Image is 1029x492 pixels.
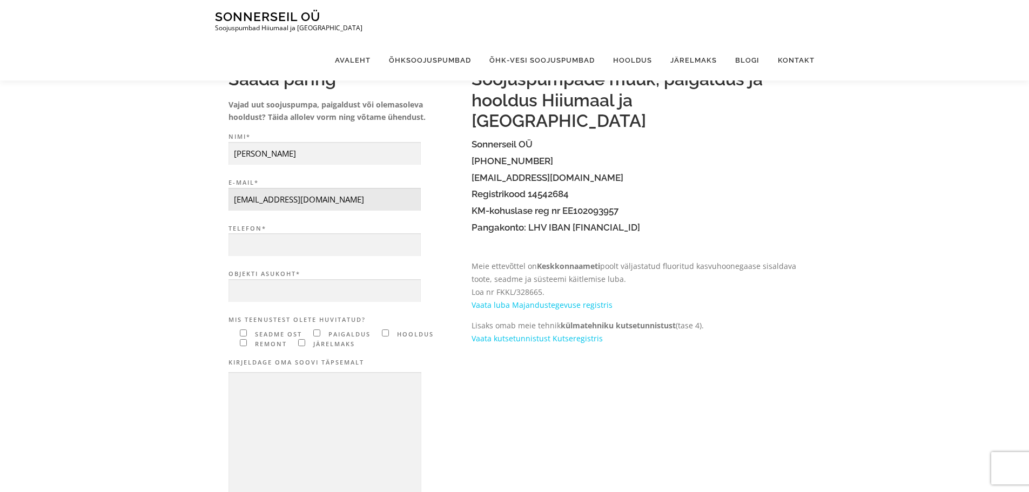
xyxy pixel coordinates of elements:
p: Soojuspumbad Hiiumaal ja [GEOGRAPHIC_DATA] [215,24,362,32]
a: Sonnerseil OÜ [215,9,320,24]
span: järelmaks [311,340,355,348]
h4: Pangakonto: LHV IBAN [FINANCIAL_ID] [472,223,801,233]
input: E-mail* [228,188,421,211]
h4: [PHONE_NUMBER] [472,156,801,166]
a: Õhksoojuspumbad [380,40,480,80]
strong: Vajad uut soojuspumpa, paigaldust või olemasoleva hooldust? Täida allolev vorm ning võtame ühendust. [228,99,426,123]
a: Järelmaks [661,40,726,80]
strong: külmatehniku kutsetunnistust [561,320,676,331]
p: Meie ettevõttel on poolt väljastatud fluoritud kasvuhoonegaase sisaldava toote, seadme ja süsteem... [472,260,801,311]
label: Objekti asukoht* [228,269,461,302]
input: Objekti asukoht* [228,279,421,302]
label: Nimi* [228,132,461,165]
label: Kirjeldage oma soovi täpsemalt [228,358,461,368]
span: remont [252,340,287,348]
input: Telefon* [228,233,421,257]
label: Mis teenustest olete huvitatud? [228,315,461,325]
label: E-mail* [228,178,461,211]
h2: Soojuspumpade müük, paigaldus ja hooldus Hiiumaal ja [GEOGRAPHIC_DATA] [472,69,801,131]
input: Nimi* [228,142,421,165]
h4: Sonnerseil OÜ [472,139,801,150]
span: hooldus [394,330,434,338]
a: [EMAIL_ADDRESS][DOMAIN_NAME] [472,172,623,183]
span: paigaldus [326,330,371,338]
label: Telefon* [228,224,461,257]
a: Õhk-vesi soojuspumbad [480,40,604,80]
a: Blogi [726,40,769,80]
h4: Registrikood 14542684 [472,189,801,199]
a: Vaata kutsetunnistust Kutseregistris [472,333,603,343]
a: Hooldus [604,40,661,80]
p: Lisaks omab meie tehnik (tase 4). [472,319,801,345]
strong: Keskkonnaameti [537,261,600,271]
a: Avaleht [326,40,380,80]
a: Vaata luba Majandustegevuse registris [472,300,613,310]
a: Kontakt [769,40,815,80]
h4: KM-kohuslase reg nr EE102093957 [472,206,801,216]
span: seadme ost [252,330,302,338]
